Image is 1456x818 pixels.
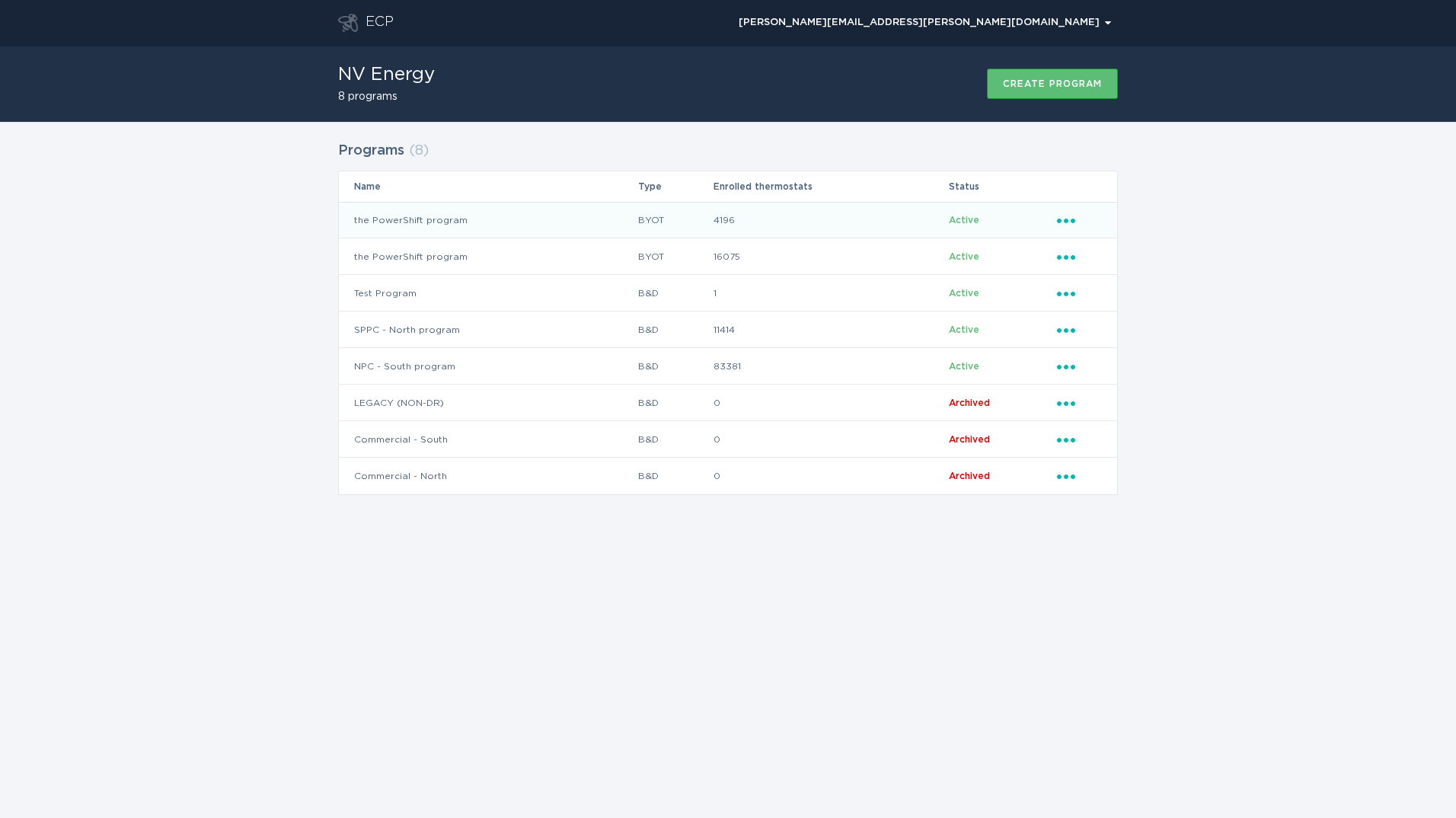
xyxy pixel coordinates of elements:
[949,289,979,298] span: Active
[949,216,979,225] span: Active
[637,202,713,238] td: BYOT
[338,14,358,32] button: Go to dashboard
[732,11,1118,34] button: Open user account details
[339,202,637,238] td: the PowerShift program
[339,421,637,458] td: Commercial - South
[339,458,637,494] td: Commercial - North
[339,458,1117,494] tr: 5753eebfd0614e638d7531d13116ea0c
[713,312,948,348] td: 11414
[637,348,713,385] td: B&D
[1057,468,1102,484] div: Popover menu
[338,91,435,102] h2: 8 programs
[338,137,404,165] h2: Programs
[339,275,1117,312] tr: 1d15b189bb4841f7a0043e8dad5f5fb7
[338,66,435,84] h1: NV Energy
[739,18,1111,27] div: [PERSON_NAME][EMAIL_ADDRESS][PERSON_NAME][DOMAIN_NAME]
[949,435,990,444] span: Archived
[366,14,394,32] div: ECP
[949,471,990,481] span: Archived
[1057,321,1102,338] div: Popover menu
[987,69,1118,99] button: Create program
[339,171,1117,202] tr: Table Headers
[637,312,713,348] td: B&D
[1057,358,1102,375] div: Popover menu
[637,275,713,312] td: B&D
[637,385,713,421] td: B&D
[713,171,948,202] th: Enrolled thermostats
[713,275,948,312] td: 1
[949,398,990,407] span: Archived
[637,238,713,275] td: BYOT
[713,202,948,238] td: 4196
[1057,248,1102,265] div: Popover menu
[637,171,713,202] th: Type
[948,171,1056,202] th: Status
[713,421,948,458] td: 0
[339,238,637,275] td: the PowerShift program
[339,312,1117,348] tr: a03e689f29a4448196f87c51a80861dc
[339,312,637,348] td: SPPC - North program
[409,144,429,158] span: ( 8 )
[713,348,948,385] td: 83381
[339,238,1117,275] tr: 3428cbea457e408cb7b12efa83831df3
[949,252,979,261] span: Active
[713,385,948,421] td: 0
[339,275,637,312] td: Test Program
[1057,395,1102,411] div: Popover menu
[732,11,1118,34] div: Popover menu
[1057,212,1102,228] div: Popover menu
[339,348,1117,385] tr: 3caaf8c9363d40c086ae71ab552dadaa
[637,458,713,494] td: B&D
[637,421,713,458] td: B&D
[339,202,1117,238] tr: 1fc7cf08bae64b7da2f142a386c1aedb
[1003,79,1102,88] div: Create program
[1057,285,1102,302] div: Popover menu
[339,421,1117,458] tr: d4842dc55873476caf04843bf39dc303
[949,362,979,371] span: Active
[1057,431,1102,448] div: Popover menu
[949,325,979,334] span: Active
[713,238,948,275] td: 16075
[339,171,637,202] th: Name
[339,385,637,421] td: LEGACY (NON-DR)
[713,458,948,494] td: 0
[339,348,637,385] td: NPC - South program
[339,385,1117,421] tr: 6ad4089a9ee14ed3b18f57c3ec8b7a15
